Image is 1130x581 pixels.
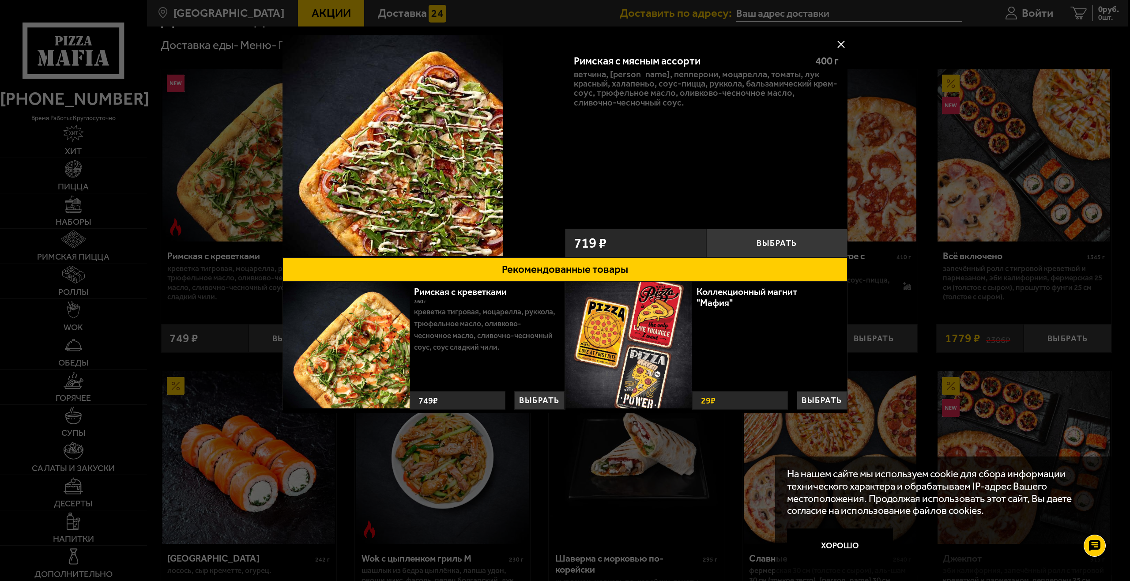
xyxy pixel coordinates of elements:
a: Коллекционный магнит "Мафия" [697,286,797,309]
span: 360 г [414,298,426,305]
a: Римская с мясным ассорти [282,35,565,257]
p: На нашем сайте мы используем cookie для сбора информации технического характера и обрабатываем IP... [787,468,1097,517]
a: Римская с креветками [414,286,519,297]
button: Рекомендованные товары [282,257,847,282]
span: 400 г [815,55,839,67]
strong: 29 ₽ [699,392,718,409]
p: креветка тигровая, моцарелла, руккола, трюфельное масло, оливково-чесночное масло, сливочно-чесно... [414,306,558,353]
button: Выбрать [797,391,847,410]
button: Выбрать [514,391,565,410]
p: ветчина, [PERSON_NAME], пепперони, моцарелла, томаты, лук красный, халапеньо, соус-пицца, руккола... [574,70,839,107]
button: Выбрать [706,229,847,257]
div: Римская с мясным ассорти [574,55,806,68]
img: Римская с мясным ассорти [282,35,503,256]
button: Хорошо [787,528,893,564]
strong: 749 ₽ [416,392,440,409]
span: 719 ₽ [574,236,606,250]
